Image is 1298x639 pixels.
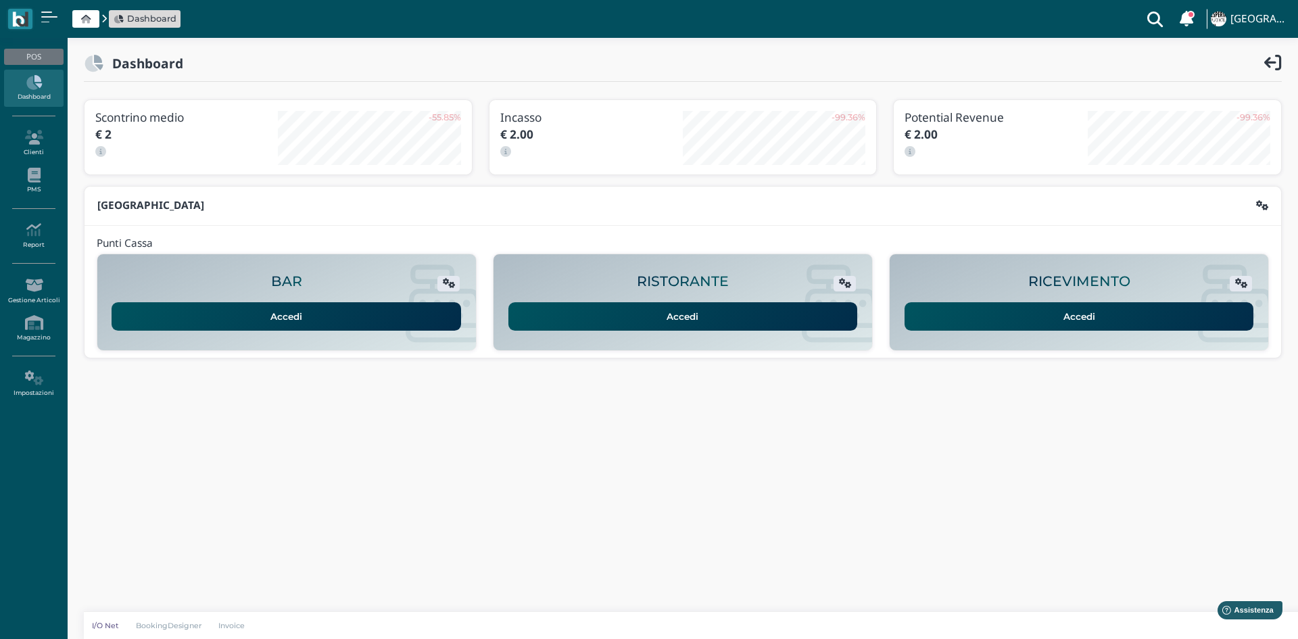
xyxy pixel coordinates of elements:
[40,11,89,21] span: Assistenza
[127,12,176,25] span: Dashboard
[4,217,63,254] a: Report
[1202,597,1287,628] iframe: Help widget launcher
[114,12,176,25] a: Dashboard
[97,198,204,212] b: [GEOGRAPHIC_DATA]
[97,238,153,250] h4: Punti Cassa
[4,70,63,107] a: Dashboard
[4,162,63,199] a: PMS
[1028,274,1130,289] h2: RICEVIMENTO
[271,274,302,289] h2: BAR
[508,302,858,331] a: Accedi
[4,49,63,65] div: POS
[905,126,938,142] b: € 2.00
[103,56,183,70] h2: Dashboard
[1230,14,1290,25] h4: [GEOGRAPHIC_DATA]
[905,111,1087,124] h3: Potential Revenue
[95,111,278,124] h3: Scontrino medio
[500,126,533,142] b: € 2.00
[637,274,729,289] h2: RISTORANTE
[4,273,63,310] a: Gestione Articoli
[4,124,63,162] a: Clienti
[12,11,28,27] img: logo
[500,111,683,124] h3: Incasso
[905,302,1254,331] a: Accedi
[4,310,63,347] a: Magazzino
[1209,3,1290,35] a: ... [GEOGRAPHIC_DATA]
[1211,11,1226,26] img: ...
[112,302,461,331] a: Accedi
[95,126,112,142] b: € 2
[4,365,63,402] a: Impostazioni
